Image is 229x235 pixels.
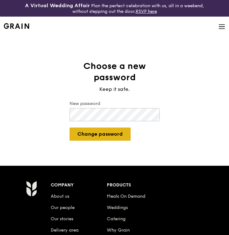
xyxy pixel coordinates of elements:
[26,181,37,196] img: Grain
[51,205,75,210] a: Our people
[99,86,130,92] span: Keep it safe.
[19,3,210,14] div: Plan the perfect celebration with us, all in a weekend, without stepping out the door.
[70,128,131,141] button: Change password
[107,194,145,199] a: Meals On Demand
[107,227,130,233] a: Why Grain
[51,227,79,233] a: Delivery area
[70,101,160,107] label: New password
[107,216,126,222] a: Catering
[51,194,69,199] a: About us
[51,216,73,222] a: Our stories
[25,3,90,9] h3: A Virtual Wedding Affair
[4,16,29,35] a: GrainGrain
[107,205,128,210] a: Weddings
[51,181,107,190] div: Company
[107,181,211,190] div: Products
[136,9,157,14] a: RSVP here
[65,60,165,83] h1: Choose a new password
[4,23,29,29] img: Grain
